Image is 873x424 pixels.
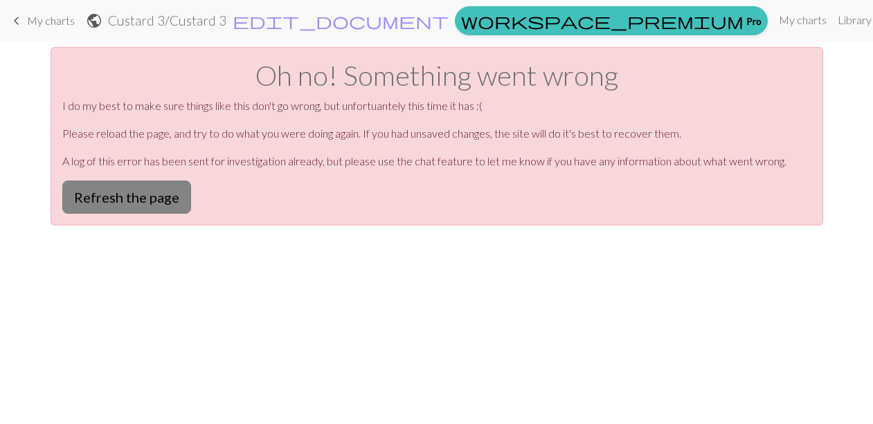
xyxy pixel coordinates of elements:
[455,6,768,35] a: Pro
[86,11,102,30] span: public
[461,11,744,30] span: workspace_premium
[62,153,811,169] p: A log of this error has been sent for investigation already, but please use the chat feature to l...
[27,14,75,27] span: My charts
[62,98,811,114] p: I do my best to make sure things like this don't go wrong, but unfortuantely this time it has :(
[8,11,25,30] span: keyboard_arrow_left
[773,6,832,34] a: My charts
[233,11,449,30] span: edit_document
[8,9,75,33] a: My charts
[62,59,811,92] h1: Oh no! Something went wrong
[62,181,191,214] button: Refresh the page
[108,12,226,28] h2: Custard 3 / Custard 3
[62,125,811,142] p: Please reload the page, and try to do what you were doing again. If you had unsaved changes, the ...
